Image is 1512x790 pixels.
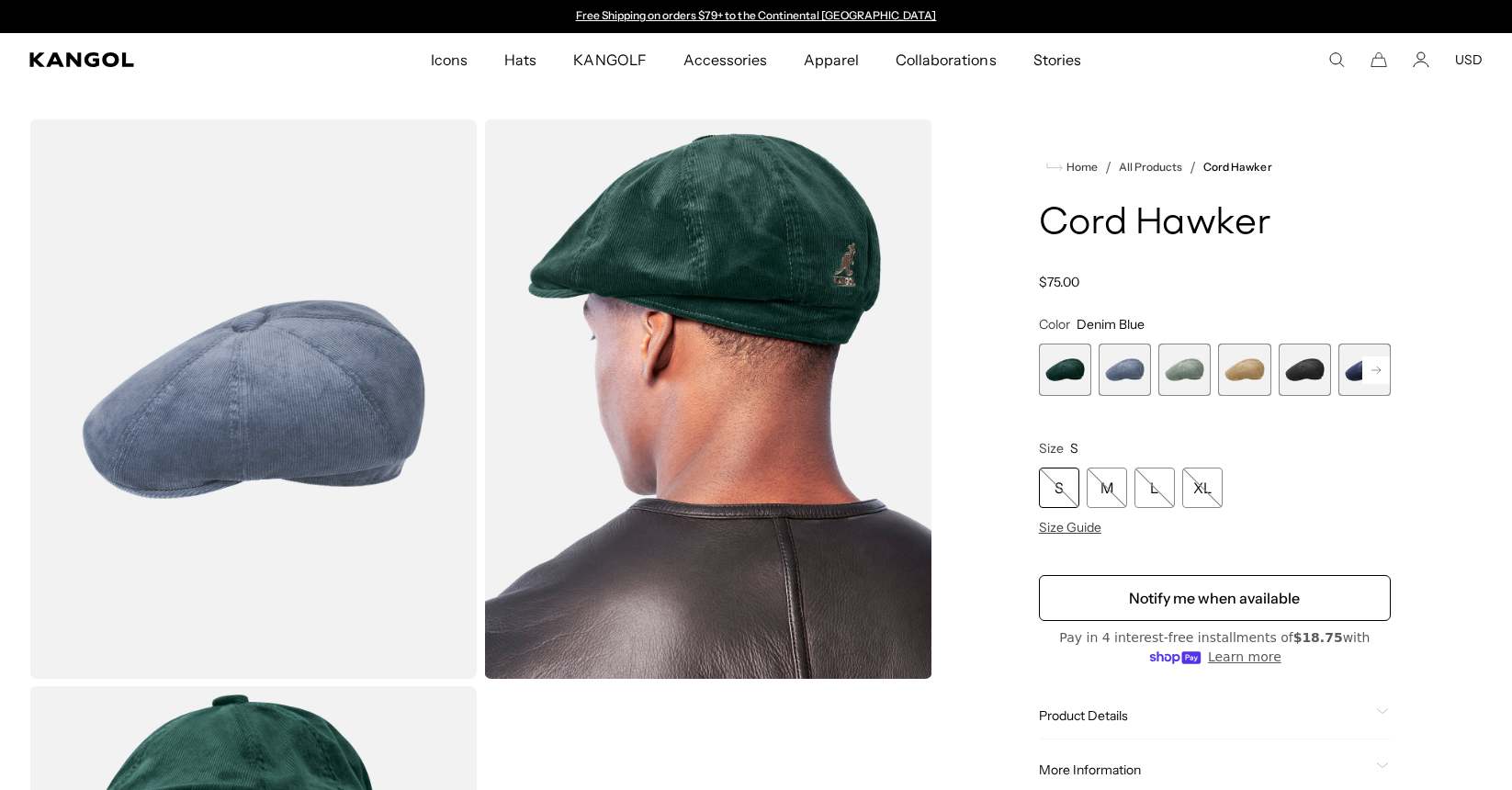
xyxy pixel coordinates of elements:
button: USD [1455,51,1483,68]
img: forrester [484,119,931,679]
nav: breadcrumbs [1039,156,1391,178]
span: S [1070,440,1078,457]
span: $75.00 [1039,274,1079,290]
a: Home [1046,159,1098,175]
label: Beige [1218,344,1270,396]
span: Product Details [1039,707,1369,724]
label: Denim Blue [1099,344,1151,396]
a: Free Shipping on orders $79+ to the Continental [GEOGRAPHIC_DATA] [576,8,937,22]
summary: Search here [1328,51,1345,68]
div: 1 of 2 [567,9,945,24]
a: Apparel [785,33,877,86]
span: Stories [1033,33,1081,86]
span: Size [1039,440,1064,457]
span: Hats [504,33,536,86]
a: All Products [1119,161,1182,174]
div: 3 of 9 [1158,344,1211,396]
img: color-denim-blue [29,119,477,679]
a: Kangol [29,52,285,67]
span: Accessories [683,33,767,86]
label: Forrester [1039,344,1091,396]
span: Apparel [804,33,859,86]
div: 2 of 9 [1099,344,1151,396]
a: Collaborations [877,33,1014,86]
div: S [1039,468,1079,508]
label: Sage Green [1158,344,1211,396]
a: Cord Hawker [1203,161,1271,174]
span: Size Guide [1039,519,1101,536]
div: 1 of 9 [1039,344,1091,396]
div: 6 of 9 [1338,344,1391,396]
a: Icons [412,33,486,86]
h1: Cord Hawker [1039,204,1391,244]
div: Announcement [567,9,945,24]
span: Color [1039,316,1070,333]
a: Hats [486,33,555,86]
span: Collaborations [896,33,996,86]
div: 5 of 9 [1279,344,1331,396]
a: Stories [1015,33,1100,86]
slideshow-component: Announcement bar [567,9,945,24]
a: Account [1413,51,1429,68]
li: / [1182,156,1196,178]
a: Accessories [665,33,785,86]
div: XL [1182,468,1223,508]
label: Navy [1338,344,1391,396]
div: L [1134,468,1175,508]
button: Cart [1371,51,1387,68]
span: More Information [1039,762,1369,778]
span: Denim Blue [1077,316,1145,333]
li: / [1098,156,1111,178]
span: Home [1063,161,1098,174]
span: Icons [431,33,468,86]
button: Notify me when available [1039,575,1391,621]
a: KANGOLF [555,33,664,86]
label: Black [1279,344,1331,396]
div: 4 of 9 [1218,344,1270,396]
div: M [1087,468,1127,508]
span: KANGOLF [573,33,646,86]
